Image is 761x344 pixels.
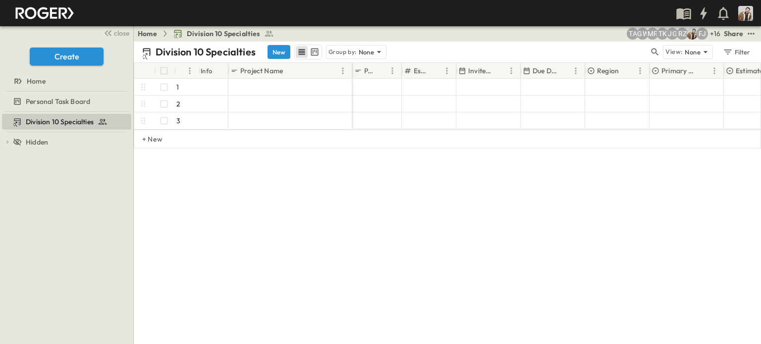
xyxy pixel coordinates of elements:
button: Sort [285,65,296,76]
p: 2 [176,99,180,109]
div: Taha Alfakhry (taha.alfakhry@swinerton.com) [627,28,639,40]
p: Primary Market [661,66,696,76]
div: table view [294,45,322,59]
button: Sort [621,65,632,76]
span: Home [27,76,46,86]
button: row view [296,46,308,58]
p: Invite Date [468,66,492,76]
button: Sort [494,65,505,76]
p: Project Name [240,66,283,76]
button: Menu [634,65,646,77]
p: + 16 [710,29,720,39]
span: Division 10 Specialties [26,117,94,127]
div: GEORGIA WESLEY (georgia.wesley@swinerton.com) [637,28,649,40]
p: P-Code [364,66,374,76]
button: Menu [708,65,720,77]
a: Home [138,29,157,39]
span: Hidden [26,137,48,147]
button: Sort [698,65,708,76]
a: Home [2,74,129,88]
p: Estimate Number [414,66,428,76]
span: Division 10 Specialties [187,29,260,39]
button: kanban view [308,46,321,58]
p: Division 10 Specialties [156,45,256,59]
div: # [174,63,199,79]
span: Personal Task Board [26,97,90,106]
p: None [359,47,375,57]
p: Group by: [328,47,357,57]
p: 3 [176,116,180,126]
div: Division 10 Specialtiestest [2,114,131,130]
a: Division 10 Specialties [173,29,274,39]
div: Info [199,63,228,79]
p: Due Date [533,66,557,76]
button: Filter [719,45,753,59]
div: Info [201,57,213,85]
button: Sort [559,65,570,76]
span: close [114,28,129,38]
p: + New [142,134,148,144]
a: Personal Task Board [2,95,129,108]
button: Sort [430,65,441,76]
p: None [685,47,701,57]
p: Region [597,66,619,76]
button: Create [30,48,104,65]
div: Tom Kotkosky (tom.kotkosky@swinerton.com) [656,28,668,40]
p: 1 [176,82,179,92]
button: Menu [441,65,453,77]
div: Meghana Raj (meghana.raj@swinerton.com) [647,28,658,40]
p: View: [665,47,683,57]
div: Share [724,29,743,39]
button: Menu [505,65,517,77]
button: Menu [570,65,582,77]
button: Sort [376,65,386,76]
button: New [268,45,290,59]
button: test [745,28,757,40]
div: Jorge Garcia (jorgarcia@swinerton.com) [666,28,678,40]
div: Personal Task Boardtest [2,94,131,109]
img: Gonzalo Martinez (gonzalo.martinez@nationalbuildingspecialties.com) [686,28,698,40]
img: Profile Picture [738,6,753,21]
div: Francisco J. Sanchez (frsanchez@swinerton.com) [696,28,708,40]
div: Robert Zeilinger (robert.zeilinger@swinerton.com) [676,28,688,40]
nav: breadcrumbs [138,29,280,39]
button: Menu [386,65,398,77]
button: Menu [337,65,349,77]
button: Menu [184,65,196,77]
a: Division 10 Specialties [2,115,129,129]
div: Filter [722,47,751,57]
button: close [100,26,131,40]
button: Sort [178,65,189,76]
